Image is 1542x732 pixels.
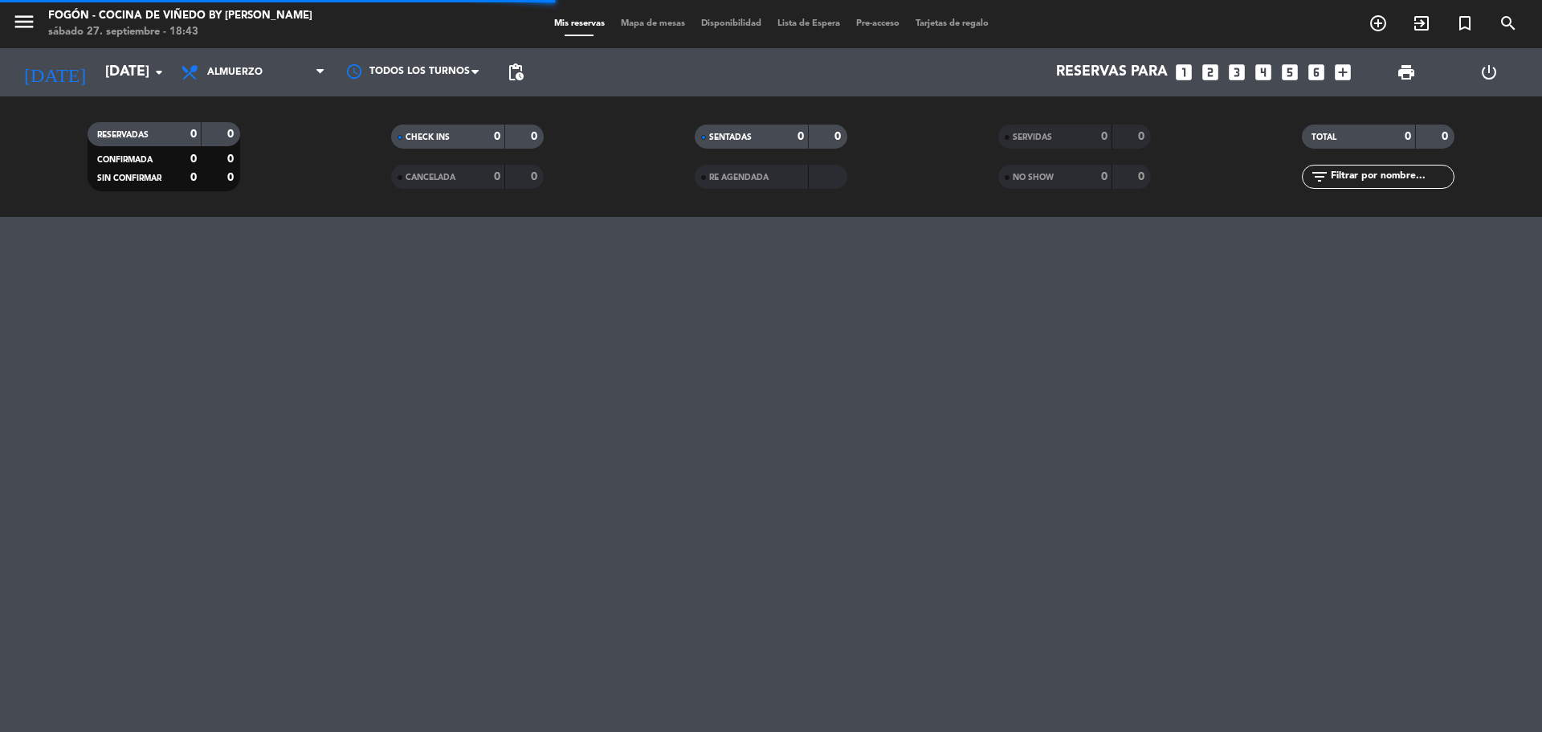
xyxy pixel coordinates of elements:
[834,131,844,142] strong: 0
[190,153,197,165] strong: 0
[207,67,263,78] span: Almuerzo
[1138,131,1148,142] strong: 0
[406,133,450,141] span: CHECK INS
[1200,62,1221,83] i: looks_two
[12,55,97,90] i: [DATE]
[1397,63,1416,82] span: print
[848,19,908,28] span: Pre-acceso
[1013,174,1054,182] span: NO SHOW
[227,129,237,140] strong: 0
[1442,131,1451,142] strong: 0
[1369,14,1388,33] i: add_circle_outline
[1405,131,1411,142] strong: 0
[97,156,153,164] span: CONFIRMADA
[1173,62,1194,83] i: looks_one
[12,10,36,39] button: menu
[1455,14,1475,33] i: turned_in_not
[1312,133,1336,141] span: TOTAL
[12,10,36,34] i: menu
[406,174,455,182] span: CANCELADA
[1306,62,1327,83] i: looks_6
[48,8,312,24] div: Fogón - Cocina de viñedo by [PERSON_NAME]
[613,19,693,28] span: Mapa de mesas
[1226,62,1247,83] i: looks_3
[1056,64,1168,80] span: Reservas para
[1412,14,1431,33] i: exit_to_app
[149,63,169,82] i: arrow_drop_down
[1279,62,1300,83] i: looks_5
[1310,167,1329,186] i: filter_list
[709,174,769,182] span: RE AGENDADA
[227,172,237,183] strong: 0
[1013,133,1052,141] span: SERVIDAS
[190,172,197,183] strong: 0
[506,63,525,82] span: pending_actions
[798,131,804,142] strong: 0
[693,19,769,28] span: Disponibilidad
[1101,131,1108,142] strong: 0
[908,19,997,28] span: Tarjetas de regalo
[1101,171,1108,182] strong: 0
[1479,63,1499,82] i: power_settings_new
[97,174,161,182] span: SIN CONFIRMAR
[494,171,500,182] strong: 0
[531,131,541,142] strong: 0
[494,131,500,142] strong: 0
[1138,171,1148,182] strong: 0
[1253,62,1274,83] i: looks_4
[1447,48,1530,96] div: LOG OUT
[1332,62,1353,83] i: add_box
[1499,14,1518,33] i: search
[97,131,149,139] span: RESERVADAS
[48,24,312,40] div: sábado 27. septiembre - 18:43
[1329,168,1454,186] input: Filtrar por nombre...
[227,153,237,165] strong: 0
[709,133,752,141] span: SENTADAS
[769,19,848,28] span: Lista de Espera
[546,19,613,28] span: Mis reservas
[531,171,541,182] strong: 0
[190,129,197,140] strong: 0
